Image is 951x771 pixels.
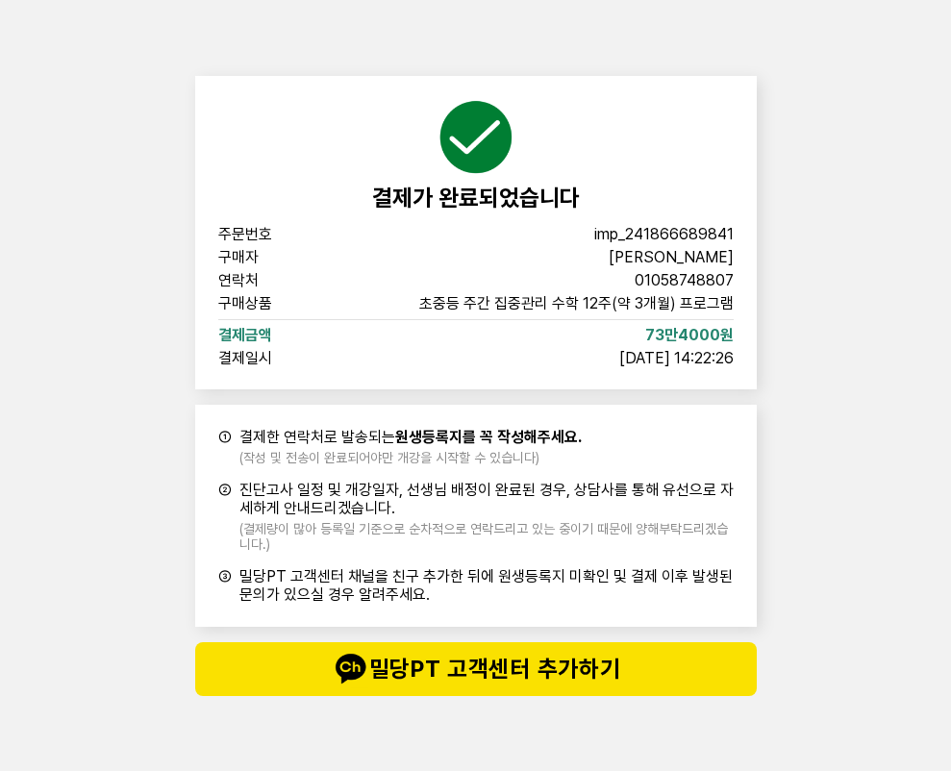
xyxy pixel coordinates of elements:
[218,428,232,465] span: ①
[218,567,232,604] span: ③
[218,481,232,552] span: ②
[438,99,514,176] img: succeed
[395,428,582,446] b: 원생등록지를 꼭 작성해주세요.
[419,296,734,311] span: 초중등 주간 집중관리 수학 12주(약 3개월) 프로그램
[218,250,341,265] span: 구매자
[218,227,341,242] span: 주문번호
[619,351,734,366] span: [DATE] 14:22:26
[239,567,734,604] span: 밀당PT 고객센터 채널을 친구 추가한 뒤에 원생등록지 미확인 및 결제 이후 발생된 문의가 있으실 경우 알려주세요.
[239,481,734,517] span: 진단고사 일정 및 개강일자, 선생님 배정이 완료된 경우, 상담사를 통해 유선으로 자세하게 안내드리겠습니다.
[234,650,718,688] span: 밀당PT 고객센터 추가하기
[239,428,582,446] span: 결제한 연락처로 발송되는
[195,642,757,696] button: talk밀당PT 고객센터 추가하기
[218,328,341,343] span: 결제금액
[609,250,734,265] span: [PERSON_NAME]
[635,273,734,288] span: 01058748807
[331,650,369,688] img: talk
[218,273,341,288] span: 연락처
[218,351,341,366] span: 결제일시
[239,450,582,465] span: (작성 및 전송이 완료되어야만 개강을 시작할 수 있습니다)
[218,296,341,311] span: 구매상품
[594,227,734,242] span: imp_241866689841
[645,328,734,343] span: 73만4000원
[239,521,734,552] span: (결제량이 많아 등록일 기준으로 순차적으로 연락드리고 있는 중이기 때문에 양해부탁드리겠습니다.)
[372,184,580,211] span: 결제가 완료되었습니다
